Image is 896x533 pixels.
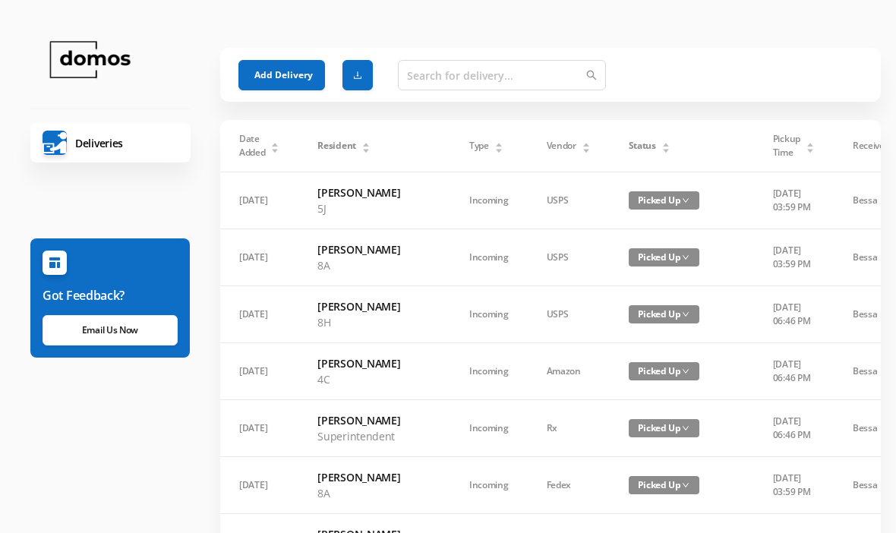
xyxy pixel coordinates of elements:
span: Pickup Time [773,132,800,159]
span: Picked Up [629,305,699,323]
p: 8H [317,314,431,330]
h6: [PERSON_NAME] [317,355,431,371]
td: [DATE] 03:59 PM [754,172,834,229]
td: USPS [528,172,610,229]
i: icon: down [682,197,689,204]
button: Add Delivery [238,60,325,90]
i: icon: caret-up [361,140,370,145]
span: Picked Up [629,362,699,380]
span: Picked Up [629,248,699,266]
h6: [PERSON_NAME] [317,184,431,200]
div: Sort [806,140,815,150]
i: icon: caret-up [661,140,670,145]
div: Sort [582,140,591,150]
i: icon: down [682,367,689,375]
span: Picked Up [629,419,699,437]
td: [DATE] 03:59 PM [754,457,834,514]
i: icon: down [682,481,689,489]
td: [DATE] [220,286,298,343]
i: icon: caret-down [806,147,814,151]
a: Email Us Now [43,315,178,345]
td: [DATE] [220,400,298,457]
td: Incoming [450,400,528,457]
td: Incoming [450,286,528,343]
td: [DATE] [220,229,298,286]
button: icon: download [342,60,373,90]
td: [DATE] [220,343,298,400]
td: Incoming [450,229,528,286]
td: [DATE] 06:46 PM [754,343,834,400]
i: icon: down [682,254,689,261]
div: Sort [661,140,670,150]
i: icon: caret-up [494,140,503,145]
td: Incoming [450,343,528,400]
p: 8A [317,485,431,501]
i: icon: caret-down [494,147,503,151]
p: 8A [317,257,431,273]
td: [DATE] [220,172,298,229]
div: Sort [361,140,371,150]
div: Sort [494,140,503,150]
td: USPS [528,229,610,286]
td: Fedex [528,457,610,514]
i: icon: down [682,424,689,432]
td: Amazon [528,343,610,400]
i: icon: caret-up [271,140,279,145]
p: 5J [317,200,431,216]
i: icon: search [586,70,597,80]
h6: [PERSON_NAME] [317,412,431,428]
h6: [PERSON_NAME] [317,241,431,257]
h6: [PERSON_NAME] [317,298,431,314]
span: Status [629,139,656,153]
td: Incoming [450,172,528,229]
i: icon: caret-up [582,140,590,145]
td: [DATE] 03:59 PM [754,229,834,286]
span: Picked Up [629,191,699,210]
input: Search for delivery... [398,60,606,90]
i: icon: down [682,311,689,318]
p: Superintendent [317,428,431,444]
h6: Got Feedback? [43,286,178,304]
span: Type [469,139,489,153]
td: Rx [528,400,610,457]
i: icon: caret-down [582,147,590,151]
i: icon: caret-down [361,147,370,151]
td: USPS [528,286,610,343]
span: Vendor [547,139,576,153]
a: Deliveries [30,123,191,162]
span: Date Added [239,132,266,159]
h6: [PERSON_NAME] [317,469,431,485]
td: [DATE] 06:46 PM [754,400,834,457]
span: Picked Up [629,476,699,494]
span: Resident [317,139,356,153]
div: Sort [270,140,279,150]
p: 4C [317,371,431,387]
td: [DATE] [220,457,298,514]
i: icon: caret-down [271,147,279,151]
i: icon: caret-up [806,140,814,145]
td: Incoming [450,457,528,514]
i: icon: caret-down [661,147,670,151]
td: [DATE] 06:46 PM [754,286,834,343]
